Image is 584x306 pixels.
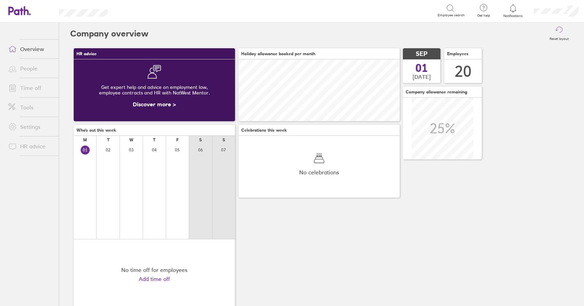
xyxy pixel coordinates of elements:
span: Get help [472,14,495,18]
div: T [107,138,109,142]
span: Celebrations this week [241,128,287,133]
label: Reset layout [545,35,573,41]
div: Search [127,7,144,14]
span: Notifications [502,14,525,18]
div: No time off for employees [121,267,187,273]
span: Employee search [438,13,465,17]
div: S [199,138,202,142]
a: HR advice [3,139,59,153]
a: Time off [3,81,59,95]
span: Company allowance remaining [406,90,467,94]
a: Settings [3,120,59,134]
span: SEP [416,50,428,58]
div: W [129,138,133,142]
div: F [176,138,179,142]
div: T [153,138,155,142]
span: Who's out this week [76,128,116,133]
div: M [83,138,87,142]
span: 01 [415,63,428,74]
div: S [222,138,225,142]
a: Notifications [502,3,525,18]
a: Tools [3,100,59,114]
div: Get expert help and advice on employment law, employee contracts and HR with NatWest Mentor. [79,79,229,101]
a: People [3,61,59,75]
button: Reset layout [545,23,573,45]
a: Discover more > [133,101,176,108]
span: [DATE] [413,74,431,80]
div: 20 [455,63,471,80]
span: No celebrations [299,169,339,175]
h2: Company overview [70,23,148,45]
span: Employees [447,51,469,56]
a: Overview [3,42,59,56]
span: Holiday allowance booked per month [241,51,315,56]
span: HR advice [76,51,97,56]
a: Add time off [139,276,170,282]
